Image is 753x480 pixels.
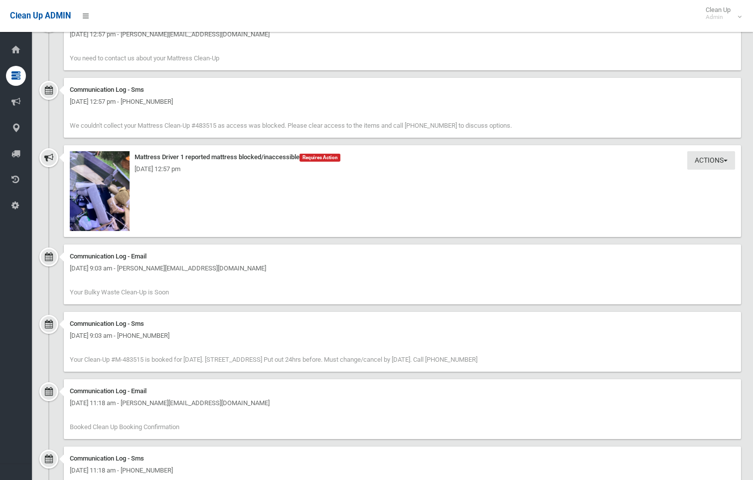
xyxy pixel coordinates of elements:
div: Communication Log - Sms [70,453,735,465]
div: [DATE] 11:18 am - [PERSON_NAME][EMAIL_ADDRESS][DOMAIN_NAME] [70,397,735,409]
div: Communication Log - Email [70,385,735,397]
span: Requires Action [300,154,340,162]
span: Your Bulky Waste Clean-Up is Soon [70,288,169,296]
div: [DATE] 9:03 am - [PERSON_NAME][EMAIL_ADDRESS][DOMAIN_NAME] [70,262,735,274]
img: image.jpg [70,151,130,231]
span: You need to contact us about your Mattress Clean-Up [70,54,219,62]
div: [DATE] 12:57 pm - [PERSON_NAME][EMAIL_ADDRESS][DOMAIN_NAME] [70,28,735,40]
small: Admin [706,13,731,21]
div: [DATE] 12:57 pm - [PHONE_NUMBER] [70,96,735,108]
div: Communication Log - Sms [70,84,735,96]
span: Clean Up ADMIN [10,11,71,20]
div: [DATE] 9:03 am - [PHONE_NUMBER] [70,330,735,342]
div: [DATE] 12:57 pm [70,163,735,175]
button: Actions [687,151,735,170]
span: Clean Up [701,6,741,21]
div: Mattress Driver 1 reported mattress blocked/inaccessible [70,151,735,163]
div: [DATE] 11:18 am - [PHONE_NUMBER] [70,465,735,477]
span: Booked Clean Up Booking Confirmation [70,423,179,431]
span: We couldn't collect your Mattress Clean-Up #483515 as access was blocked. Please clear access to ... [70,122,512,129]
span: Your Clean-Up #M-483515 is booked for [DATE]. [STREET_ADDRESS] Put out 24hrs before. Must change/... [70,356,477,363]
div: Communication Log - Sms [70,318,735,330]
div: Communication Log - Email [70,250,735,262]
